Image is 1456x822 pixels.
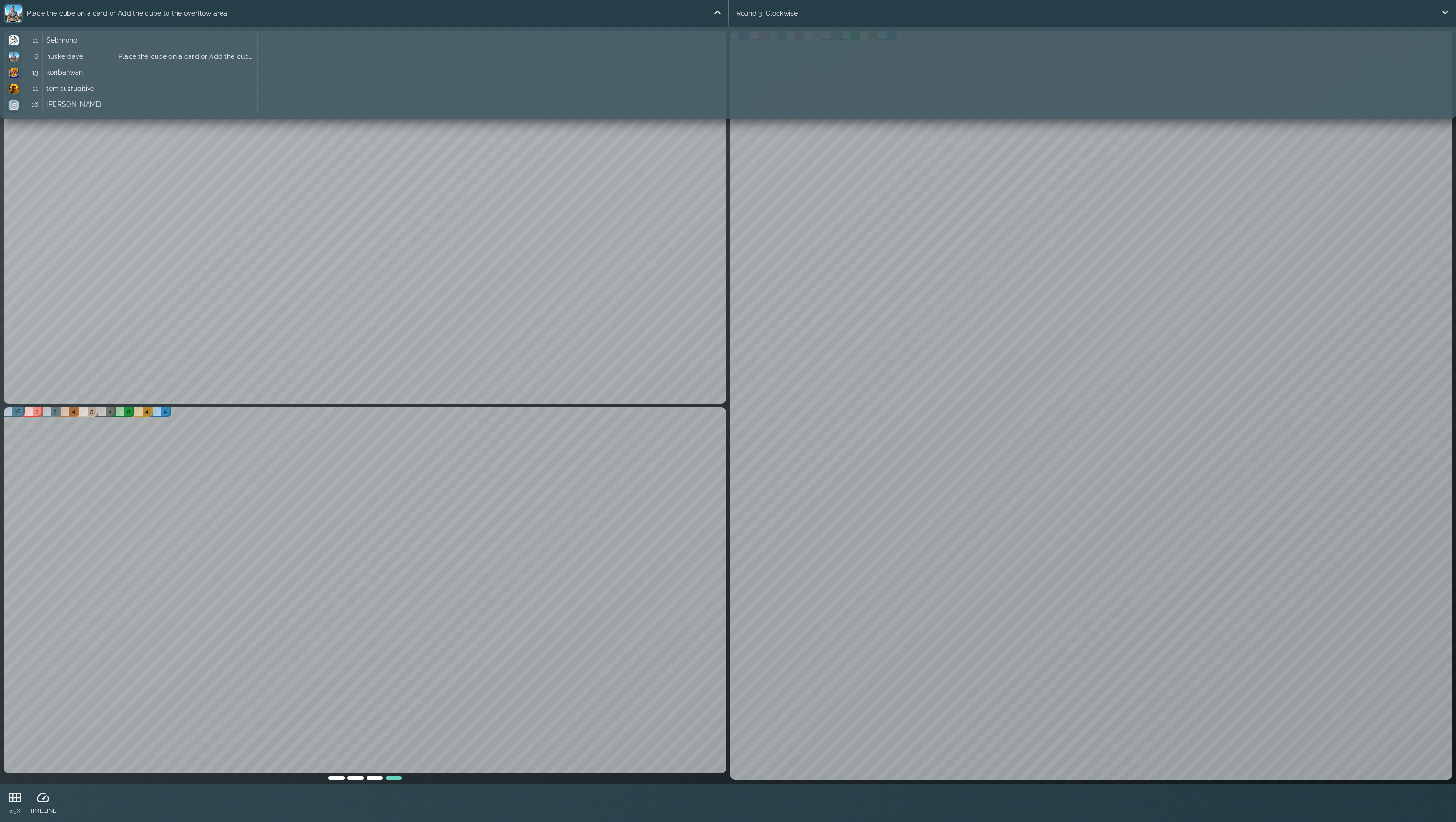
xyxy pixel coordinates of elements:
[46,81,110,97] p: tempusfugitive
[9,35,19,46] img: 90486fc592dae9645688f126410224d3.png
[90,407,93,416] p: 5
[46,33,110,49] p: Sebmono
[8,807,22,815] p: 0.5X
[15,407,21,416] p: 16
[27,97,38,113] p: 16
[118,49,254,65] p: Place the cube on a card or Add the cube to the overflow area
[145,407,148,416] p: 4
[5,5,22,22] img: a9791aa7379b30831fb32b43151c7d97.png
[27,65,38,81] p: 13
[23,4,713,23] p: Place the cube on a card or Add the cube to the overflow area
[164,407,167,416] p: 4
[27,81,38,97] p: 11
[30,807,56,815] p: TIMELINE
[46,97,110,113] p: [PERSON_NAME]
[27,33,38,49] p: 11
[127,407,130,416] p: 0
[27,49,38,65] p: 6
[46,65,110,81] p: konbanwani
[9,68,19,78] img: 7ce405b35252b32175a1b01a34a246c5.png
[54,407,56,416] p: 3
[36,407,38,416] p: 1
[9,100,19,111] img: 27fe5f41d76690b9e274fd96f4d02f98.png
[72,407,75,416] p: 4
[9,84,19,94] img: 100802896443e37bb00d09b3b40e5628.png
[109,407,111,416] p: 4
[46,49,110,65] p: huskerdave
[9,52,19,62] img: a9791aa7379b30831fb32b43151c7d97.png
